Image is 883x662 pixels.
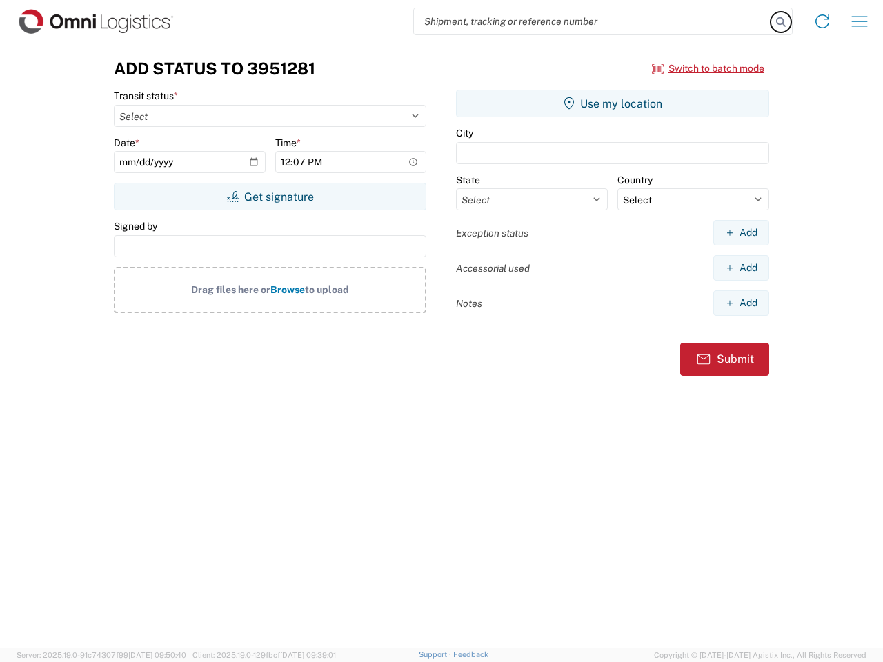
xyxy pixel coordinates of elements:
[680,343,769,376] button: Submit
[270,284,305,295] span: Browse
[456,90,769,117] button: Use my location
[419,650,453,659] a: Support
[456,262,530,274] label: Accessorial used
[17,651,186,659] span: Server: 2025.19.0-91c74307f99
[114,183,426,210] button: Get signature
[305,284,349,295] span: to upload
[617,174,653,186] label: Country
[456,174,480,186] label: State
[713,255,769,281] button: Add
[453,650,488,659] a: Feedback
[456,297,482,310] label: Notes
[654,649,866,661] span: Copyright © [DATE]-[DATE] Agistix Inc., All Rights Reserved
[652,57,764,80] button: Switch to batch mode
[114,137,139,149] label: Date
[280,651,336,659] span: [DATE] 09:39:01
[713,290,769,316] button: Add
[191,284,270,295] span: Drag files here or
[713,220,769,245] button: Add
[192,651,336,659] span: Client: 2025.19.0-129fbcf
[114,59,315,79] h3: Add Status to 3951281
[275,137,301,149] label: Time
[114,90,178,102] label: Transit status
[414,8,771,34] input: Shipment, tracking or reference number
[128,651,186,659] span: [DATE] 09:50:40
[456,227,528,239] label: Exception status
[456,127,473,139] label: City
[114,220,157,232] label: Signed by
